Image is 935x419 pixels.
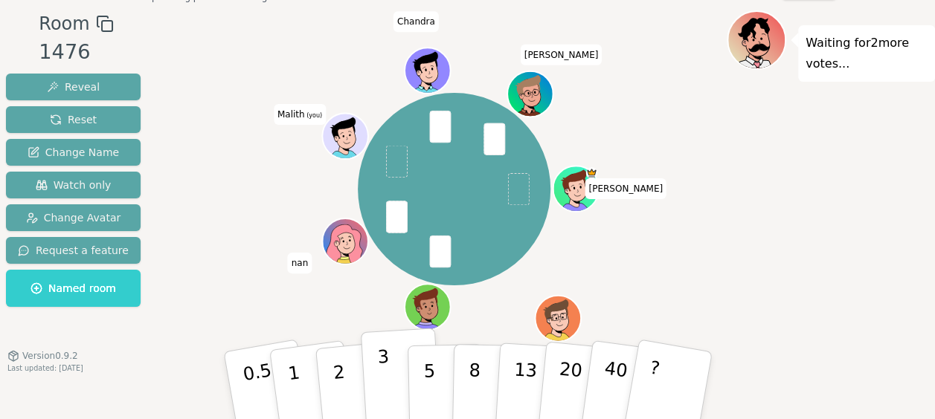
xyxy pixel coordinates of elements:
[274,104,326,125] span: Click to change your name
[18,243,129,258] span: Request a feature
[6,270,141,307] button: Named room
[521,45,603,65] span: Click to change your name
[6,237,141,264] button: Request a feature
[393,12,439,33] span: Click to change your name
[22,350,78,362] span: Version 0.9.2
[288,253,312,273] span: Click to change your name
[39,10,89,37] span: Room
[28,145,119,160] span: Change Name
[6,204,141,231] button: Change Avatar
[26,210,121,225] span: Change Avatar
[7,364,83,372] span: Last updated: [DATE]
[324,115,367,158] button: Click to change your avatar
[585,168,597,179] span: Eric is the host
[305,112,323,119] span: (you)
[30,281,116,296] span: Named room
[806,33,928,74] p: Waiting for 2 more votes...
[6,74,141,100] button: Reveal
[6,106,141,133] button: Reset
[6,139,141,166] button: Change Name
[50,112,97,127] span: Reset
[585,178,666,199] span: Click to change your name
[7,350,78,362] button: Version0.9.2
[39,37,113,68] div: 1476
[6,172,141,198] button: Watch only
[36,178,112,192] span: Watch only
[47,79,100,94] span: Reveal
